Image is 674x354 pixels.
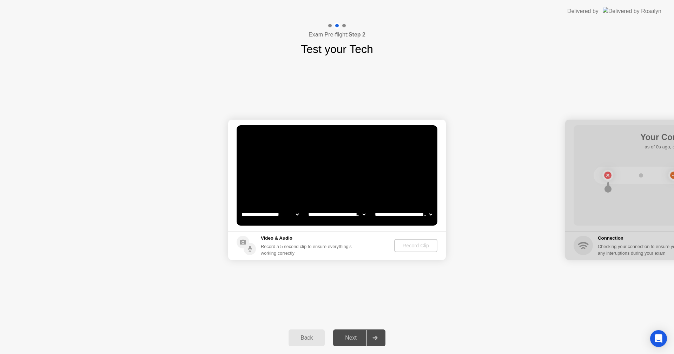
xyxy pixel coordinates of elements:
select: Available cameras [240,207,300,221]
div: Record a 5 second clip to ensure everything’s working correctly [261,243,355,256]
button: Back [289,329,325,346]
div: Delivered by [567,7,599,15]
button: Next [333,329,385,346]
h4: Exam Pre-flight: [309,31,365,39]
div: Back [291,335,323,341]
img: Delivered by Rosalyn [603,7,661,15]
div: Next [335,335,366,341]
b: Step 2 [349,32,365,38]
select: Available speakers [307,207,367,221]
div: Open Intercom Messenger [650,330,667,347]
select: Available microphones [374,207,434,221]
button: Record Clip [394,239,437,252]
h1: Test your Tech [301,41,373,58]
h5: Video & Audio [261,235,355,242]
div: Record Clip [397,243,435,248]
